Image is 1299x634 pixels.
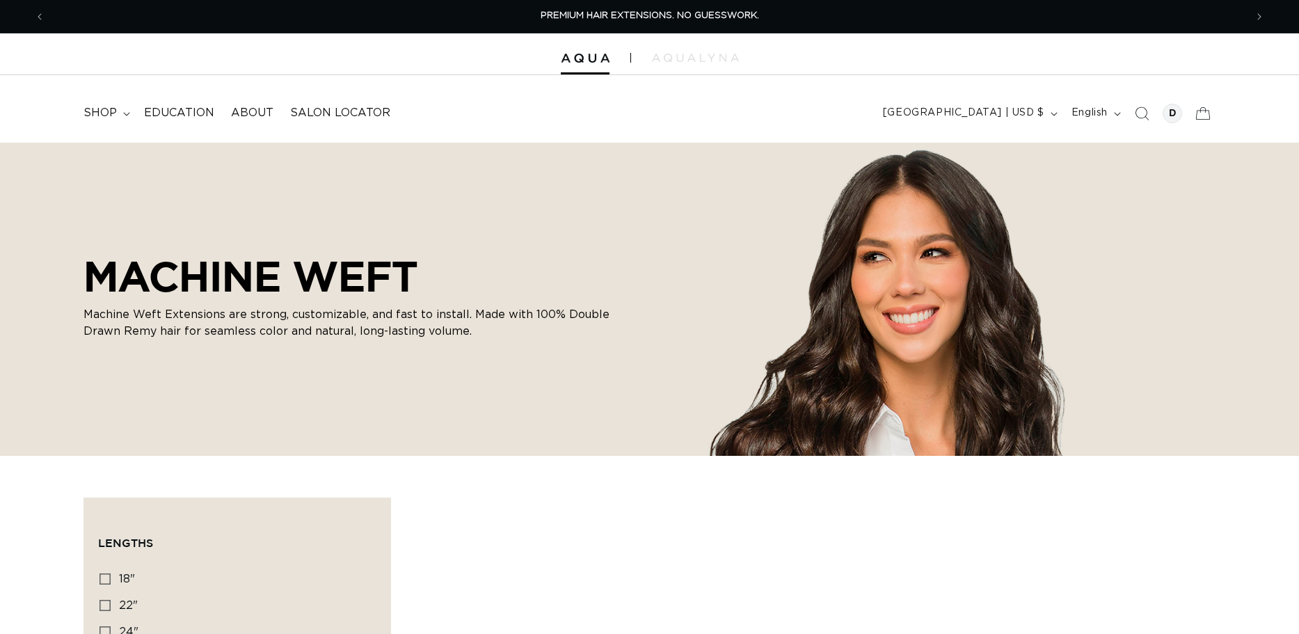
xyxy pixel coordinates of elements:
a: Salon Locator [282,97,399,129]
img: Aqua Hair Extensions [561,54,609,63]
span: Education [144,106,214,120]
span: shop [83,106,117,120]
button: Next announcement [1244,3,1275,30]
img: aqualyna.com [652,54,739,62]
span: 22" [119,600,138,611]
span: Lengths [98,537,153,549]
summary: Lengths (0 selected) [98,512,376,562]
summary: shop [75,97,136,129]
span: 18" [119,573,135,585]
span: [GEOGRAPHIC_DATA] | USD $ [883,106,1044,120]
button: Previous announcement [24,3,55,30]
button: [GEOGRAPHIC_DATA] | USD $ [875,100,1063,127]
span: Salon Locator [290,106,390,120]
h2: MACHINE WEFT [83,252,612,301]
span: About [231,106,273,120]
p: Machine Weft Extensions are strong, customizable, and fast to install. Made with 100% Double Draw... [83,306,612,340]
span: PREMIUM HAIR EXTENSIONS. NO GUESSWORK. [541,11,759,20]
button: English [1063,100,1126,127]
a: About [223,97,282,129]
summary: Search [1126,98,1157,129]
span: English [1071,106,1108,120]
a: Education [136,97,223,129]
